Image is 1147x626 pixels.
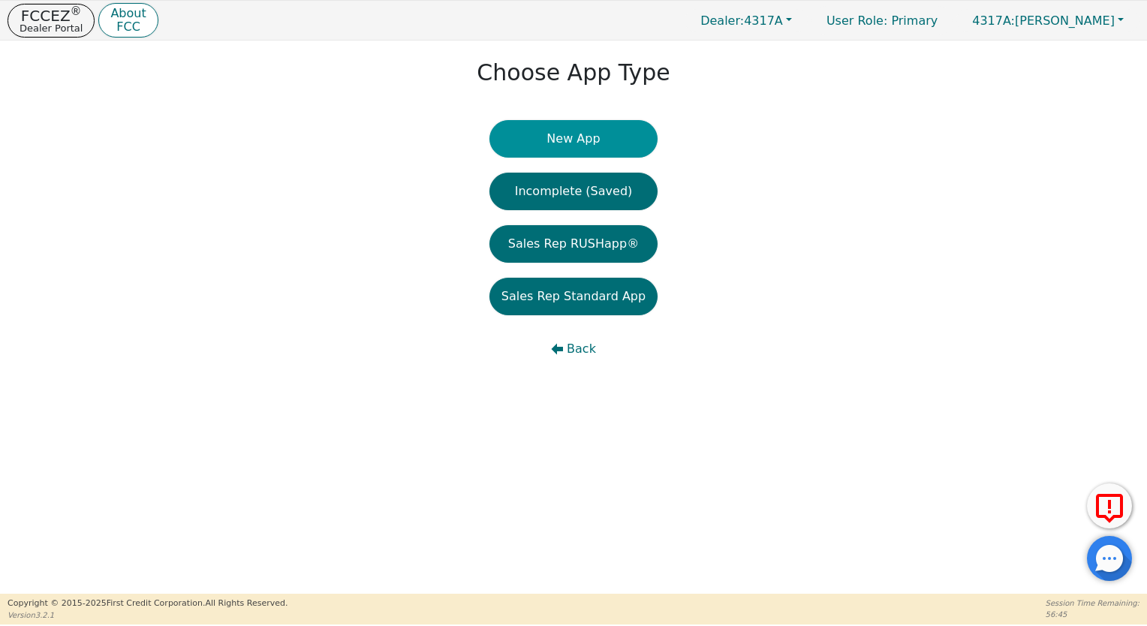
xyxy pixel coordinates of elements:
button: Report Error to FCC [1087,483,1132,528]
span: All Rights Reserved. [205,598,288,608]
p: Version 3.2.1 [8,609,288,621]
span: 4317A: [972,14,1015,28]
button: 4317A:[PERSON_NAME] [956,9,1139,32]
p: Primary [811,6,953,35]
p: Copyright © 2015- 2025 First Credit Corporation. [8,597,288,610]
h1: Choose App Type [477,59,670,86]
button: Sales Rep Standard App [489,278,658,315]
p: FCCEZ [20,8,83,23]
span: 4317A [700,14,783,28]
p: 56:45 [1046,609,1139,620]
p: FCC [110,21,146,33]
button: New App [489,120,658,158]
button: Dealer:4317A [685,9,808,32]
span: [PERSON_NAME] [972,14,1115,28]
p: Session Time Remaining: [1046,597,1139,609]
sup: ® [71,5,82,18]
button: FCCEZ®Dealer Portal [8,4,95,38]
p: Dealer Portal [20,23,83,33]
span: Dealer: [700,14,744,28]
button: Back [489,330,658,368]
span: Back [567,340,596,358]
p: About [110,8,146,20]
span: User Role : [826,14,887,28]
a: User Role: Primary [811,6,953,35]
button: AboutFCC [98,3,158,38]
button: Sales Rep RUSHapp® [489,225,658,263]
button: Incomplete (Saved) [489,173,658,210]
